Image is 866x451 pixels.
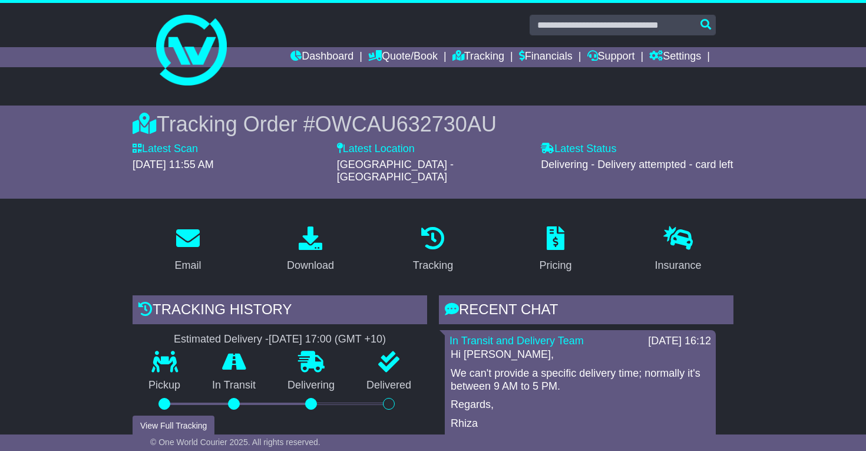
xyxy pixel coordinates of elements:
div: Download [287,258,334,274]
button: View Full Tracking [133,416,214,436]
div: [DATE] 16:12 [648,335,711,348]
a: Support [587,47,635,67]
p: Rhiza [451,417,710,430]
a: Financials [519,47,573,67]
a: Download [279,222,342,278]
a: Email [167,222,209,278]
span: © One World Courier 2025. All rights reserved. [150,437,320,447]
a: In Transit and Delivery Team [449,335,584,347]
a: Pricing [531,222,579,278]
span: [GEOGRAPHIC_DATA] - [GEOGRAPHIC_DATA] [337,159,454,183]
a: Quote/Book [368,47,438,67]
p: Regards, [451,399,710,412]
div: Tracking history [133,295,427,327]
a: Dashboard [290,47,353,67]
a: Tracking [452,47,504,67]
div: [DATE] 17:00 (GMT +10) [269,333,386,346]
p: In Transit [196,379,272,392]
div: Tracking Order # [133,111,733,137]
p: Delivering [272,379,351,392]
p: Pickup [133,379,196,392]
a: Insurance [647,222,709,278]
label: Latest Scan [133,143,198,156]
p: Hi [PERSON_NAME], [451,348,710,361]
a: Tracking [405,222,461,278]
div: Email [174,258,201,274]
p: We can't provide a specific delivery time; normally it's between 9 AM to 5 PM. [451,367,710,393]
div: Tracking [413,258,453,274]
div: Insurance [655,258,701,274]
label: Latest Location [337,143,415,156]
div: Estimated Delivery - [133,333,427,346]
div: Pricing [539,258,571,274]
label: Latest Status [541,143,616,156]
p: Delivered [351,379,427,392]
span: [DATE] 11:55 AM [133,159,214,170]
a: Settings [649,47,701,67]
div: RECENT CHAT [439,295,733,327]
span: OWCAU632730AU [315,112,497,136]
span: Delivering - Delivery attempted - card left [541,159,733,170]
